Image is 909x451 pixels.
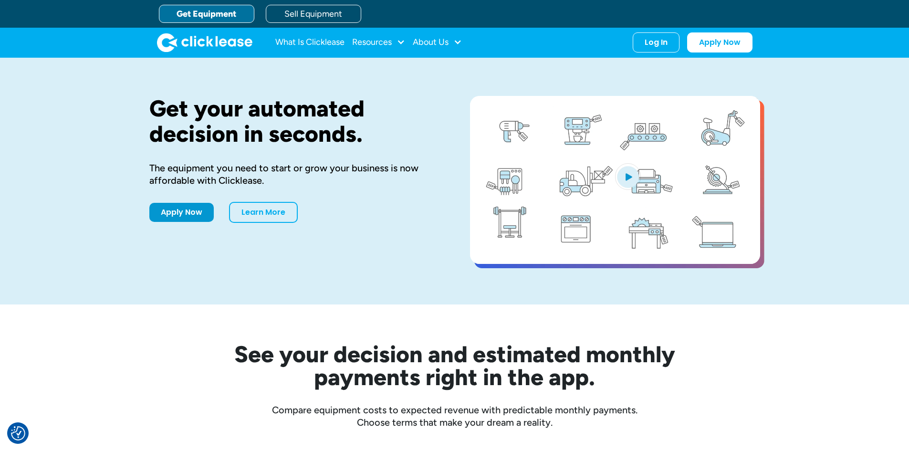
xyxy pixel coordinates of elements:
[149,203,214,222] a: Apply Now
[266,5,361,23] a: Sell Equipment
[615,163,641,190] img: Blue play button logo on a light blue circular background
[11,426,25,441] img: Revisit consent button
[149,162,439,187] div: The equipment you need to start or grow your business is now affordable with Clicklease.
[159,5,254,23] a: Get Equipment
[149,404,760,429] div: Compare equipment costs to expected revenue with predictable monthly payments. Choose terms that ...
[11,426,25,441] button: Consent Preferences
[687,32,752,52] a: Apply Now
[413,33,462,52] div: About Us
[149,96,439,147] h1: Get your automated decision in seconds.
[157,33,252,52] img: Clicklease logo
[645,38,668,47] div: Log In
[470,96,760,264] a: open lightbox
[275,33,345,52] a: What Is Clicklease
[352,33,405,52] div: Resources
[229,202,298,223] a: Learn More
[188,343,722,388] h2: See your decision and estimated monthly payments right in the app.
[157,33,252,52] a: home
